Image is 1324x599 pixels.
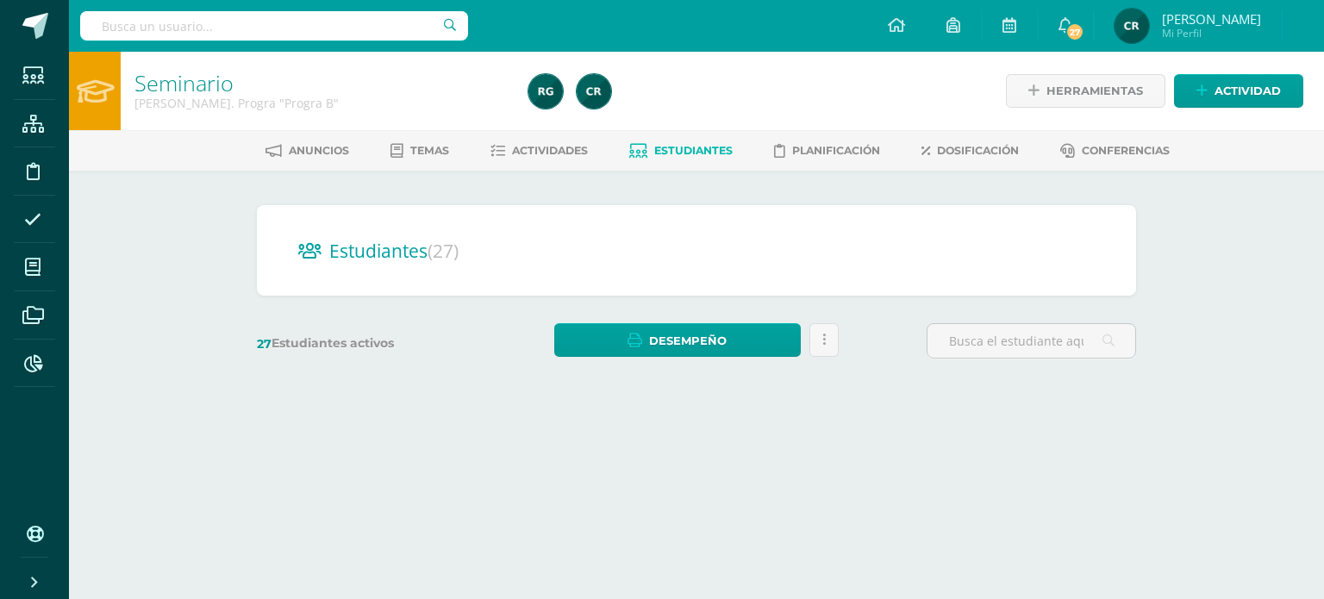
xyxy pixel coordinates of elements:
img: 19436fc6d9716341a8510cf58c6830a2.png [577,74,611,109]
a: Conferencias [1060,137,1170,165]
a: Estudiantes [629,137,733,165]
span: 27 [1065,22,1084,41]
input: Busca un usuario... [80,11,468,41]
a: Actividades [490,137,588,165]
span: Dosificación [937,144,1019,157]
label: Estudiantes activos [257,335,466,352]
span: Actividad [1215,75,1281,107]
span: 27 [257,336,272,352]
span: Conferencias [1082,144,1170,157]
a: Herramientas [1006,74,1165,108]
a: Actividad [1174,74,1303,108]
span: (27) [428,239,459,263]
h1: Seminario [134,71,508,95]
span: Mi Perfil [1162,26,1261,41]
a: Dosificación [921,137,1019,165]
span: Temas [410,144,449,157]
div: Quinto Bach. Progra 'Progra B' [134,95,508,111]
a: Desempeño [554,323,800,357]
span: Herramientas [1046,75,1143,107]
a: Anuncios [265,137,349,165]
span: [PERSON_NAME] [1162,10,1261,28]
img: e044b199acd34bf570a575bac584e1d1.png [528,74,563,109]
a: Seminario [134,68,234,97]
span: Anuncios [289,144,349,157]
span: Estudiantes [654,144,733,157]
img: 19436fc6d9716341a8510cf58c6830a2.png [1115,9,1149,43]
span: Planificación [792,144,880,157]
span: Actividades [512,144,588,157]
a: Temas [390,137,449,165]
span: Estudiantes [329,239,459,263]
span: Desempeño [649,325,727,357]
a: Planificación [774,137,880,165]
input: Busca el estudiante aquí... [927,324,1135,358]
